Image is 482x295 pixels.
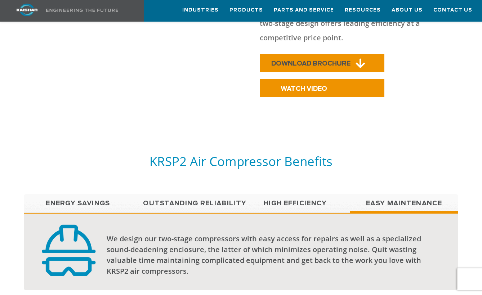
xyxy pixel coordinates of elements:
[271,61,351,67] span: DOWNLOAD BROCHURE
[24,195,133,213] a: Energy Savings
[241,195,350,213] a: High Efficiency
[24,153,459,169] h5: KRSP2 Air Compressor Benefits
[107,233,422,277] div: We design our two-stage compressors with easy access for repairs as well as a specialized sound-d...
[182,0,219,20] a: Industries
[274,0,334,20] a: Parts and Service
[392,0,423,20] a: About Us
[260,54,384,72] a: DOWNLOAD BROCHURE
[229,6,263,14] span: Products
[274,6,334,14] span: Parts and Service
[392,6,423,14] span: About Us
[46,9,118,12] img: Engineering the future
[40,224,97,276] img: safety badge
[229,0,263,20] a: Products
[345,6,381,14] span: Resources
[281,86,327,92] span: WATCH VIDEO
[132,195,241,213] a: Outstanding Reliability
[24,213,459,290] div: Easy Maintenance
[350,195,459,213] a: Easy Maintenance
[260,79,384,97] a: WATCH VIDEO
[433,6,472,14] span: Contact Us
[345,0,381,20] a: Resources
[182,6,219,14] span: Industries
[433,0,472,20] a: Contact Us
